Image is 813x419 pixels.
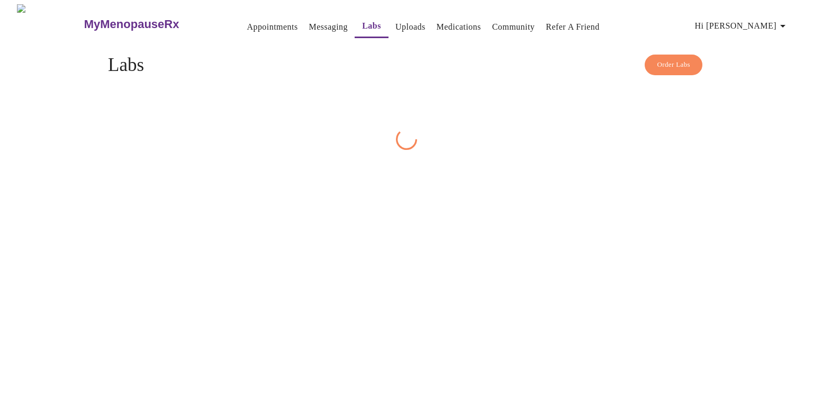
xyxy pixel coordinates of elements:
a: Medications [437,20,481,34]
button: Community [488,16,539,38]
a: Appointments [247,20,297,34]
button: Labs [355,15,389,38]
button: Hi [PERSON_NAME] [691,15,793,37]
h4: Labs [108,55,705,76]
a: Refer a Friend [546,20,600,34]
a: Labs [362,19,381,33]
button: Messaging [305,16,352,38]
h3: MyMenopauseRx [84,17,179,31]
a: Messaging [309,20,348,34]
a: MyMenopauseRx [83,6,221,43]
button: Refer a Friend [541,16,604,38]
span: Hi [PERSON_NAME] [695,19,789,33]
span: Order Labs [657,59,690,71]
a: Uploads [395,20,426,34]
button: Uploads [391,16,430,38]
a: Community [492,20,535,34]
button: Appointments [242,16,302,38]
button: Medications [432,16,485,38]
button: Order Labs [645,55,702,75]
img: MyMenopauseRx Logo [17,4,83,44]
